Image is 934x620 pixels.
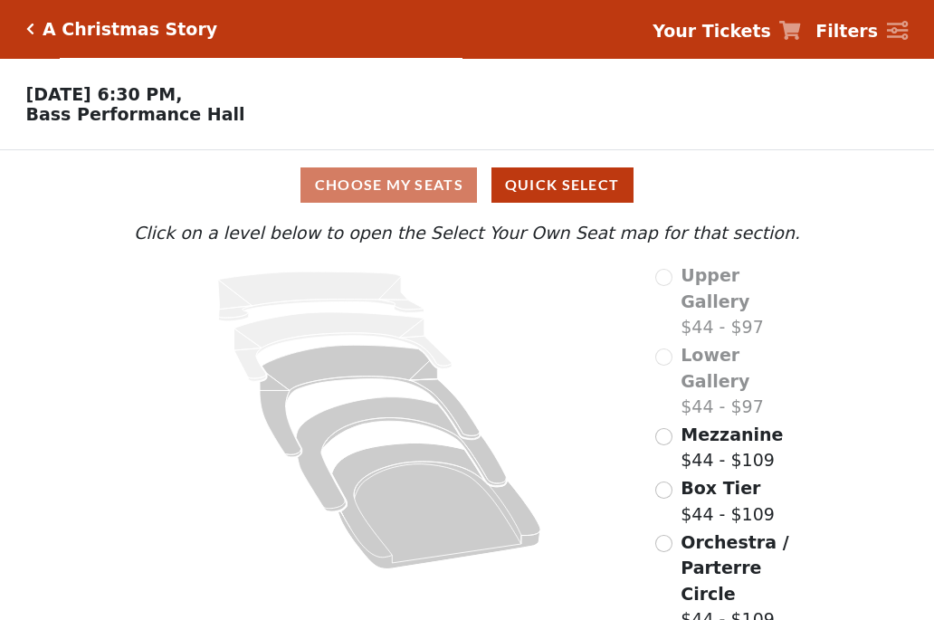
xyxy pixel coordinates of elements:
span: Lower Gallery [681,345,749,391]
label: $44 - $109 [681,422,783,473]
a: Click here to go back to filters [26,23,34,35]
strong: Filters [815,21,878,41]
path: Orchestra / Parterre Circle - Seats Available: 207 [332,444,541,569]
span: Upper Gallery [681,265,749,311]
span: Orchestra / Parterre Circle [681,532,788,604]
label: $44 - $109 [681,475,775,527]
span: Mezzanine [681,424,783,444]
a: Your Tickets [653,18,801,44]
strong: Your Tickets [653,21,771,41]
span: Box Tier [681,478,760,498]
a: Filters [815,18,908,44]
p: Click on a level below to open the Select Your Own Seat map for that section. [129,220,805,246]
path: Lower Gallery - Seats Available: 0 [234,312,453,381]
label: $44 - $97 [681,342,805,420]
h5: A Christmas Story [43,19,217,40]
button: Quick Select [491,167,634,203]
path: Upper Gallery - Seats Available: 0 [218,272,424,321]
label: $44 - $97 [681,262,805,340]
